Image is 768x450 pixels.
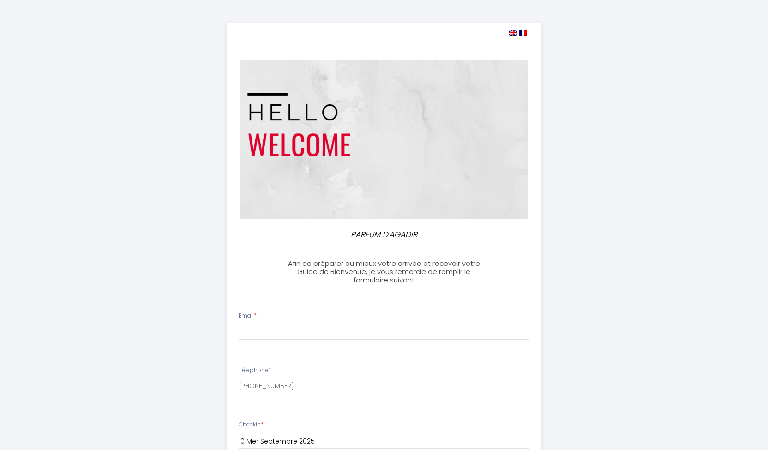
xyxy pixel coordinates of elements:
[239,420,264,429] label: Checkin
[509,30,517,36] img: en.png
[239,312,257,320] label: Email
[519,30,527,36] img: fr.png
[239,366,271,375] label: Téléphone
[285,228,483,241] p: PARFUM D'AGADIR
[281,259,486,284] h3: Afin de préparer au mieux votre arrivée et recevoir votre Guide de Bienvenue, je vous remercie de...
